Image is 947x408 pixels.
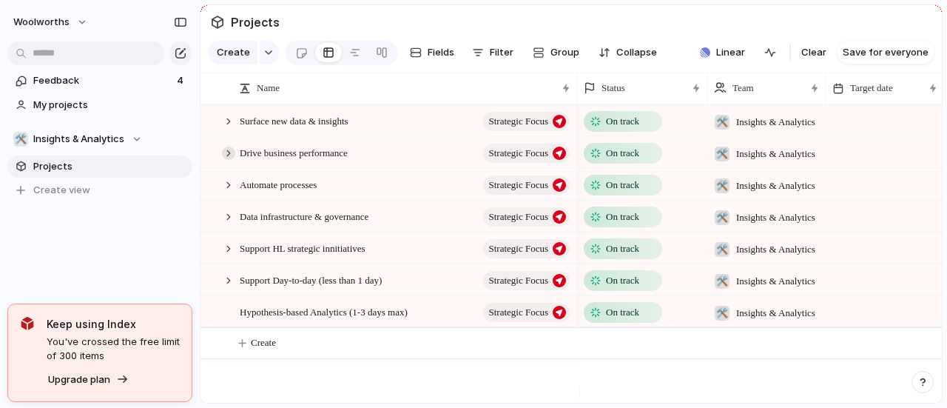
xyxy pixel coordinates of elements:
[850,81,893,96] span: Target date
[736,115,815,130] span: Insights & Analytics
[525,41,587,64] button: Group
[715,178,729,193] div: 🛠️
[483,271,570,290] button: Strategic Focus
[736,242,815,257] span: Insights & Analytics
[616,45,657,60] span: Collapse
[33,98,187,113] span: My projects
[240,175,317,193] span: Automate processes
[483,175,570,195] button: Strategic Focus
[7,128,192,150] button: 🛠️Insights & Analytics
[240,239,365,256] span: Support HL strategic innitiatives
[843,45,929,60] span: Save for everyone
[483,112,570,131] button: Strategic Focus
[490,45,513,60] span: Filter
[483,207,570,227] button: Strategic Focus
[7,155,192,178] a: Projects
[208,41,257,64] button: Create
[240,303,408,320] span: Hypothesis-based Analytics (1-3 days max)
[251,335,276,350] span: Create
[33,132,124,147] span: Insights & Analytics
[716,45,745,60] span: Linear
[601,81,625,96] span: Status
[715,274,729,289] div: 🛠️
[240,112,348,129] span: Surface new data & insights
[7,179,192,201] button: Create view
[44,369,133,390] button: Upgrade plan
[240,207,368,224] span: Data infrastructure & governance
[732,81,754,96] span: Team
[715,147,729,161] div: 🛠️
[715,210,729,225] div: 🛠️
[606,273,639,288] span: On track
[7,10,95,34] button: woolworths
[33,183,90,198] span: Create view
[606,146,639,161] span: On track
[715,306,729,321] div: 🛠️
[13,132,28,147] div: 🛠️
[488,175,548,195] span: Strategic Focus
[228,9,283,36] span: Projects
[606,114,639,129] span: On track
[483,144,570,163] button: Strategic Focus
[801,45,826,60] span: Clear
[694,41,751,64] button: Linear
[736,178,815,193] span: Insights & Analytics
[483,303,570,322] button: Strategic Focus
[404,41,460,64] button: Fields
[257,81,280,96] span: Name
[428,45,454,60] span: Fields
[837,41,934,64] button: Save for everyone
[33,159,187,174] span: Projects
[550,45,579,60] span: Group
[715,242,729,257] div: 🛠️
[240,144,348,161] span: Drive business performance
[736,147,815,161] span: Insights & Analytics
[715,115,729,130] div: 🛠️
[48,372,110,387] span: Upgrade plan
[488,302,548,323] span: Strategic Focus
[13,15,70,30] span: woolworths
[240,271,382,288] span: Support Day-to-day (less than 1 day)
[47,316,180,332] span: Keep using Index
[488,270,548,291] span: Strategic Focus
[33,73,172,88] span: Feedback
[7,70,192,92] a: Feedback4
[177,73,186,88] span: 4
[488,207,548,227] span: Strategic Focus
[593,41,663,64] button: Collapse
[488,238,548,259] span: Strategic Focus
[736,274,815,289] span: Insights & Analytics
[217,45,250,60] span: Create
[488,143,548,164] span: Strategic Focus
[483,239,570,258] button: Strategic Focus
[736,306,815,321] span: Insights & Analytics
[606,210,639,224] span: On track
[7,94,192,116] a: My projects
[795,41,832,64] button: Clear
[736,210,815,225] span: Insights & Analytics
[488,111,548,132] span: Strategic Focus
[606,241,639,256] span: On track
[606,305,639,320] span: On track
[606,178,639,193] span: On track
[47,335,180,364] span: You've crossed the free limit of 300 items
[466,41,519,64] button: Filter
